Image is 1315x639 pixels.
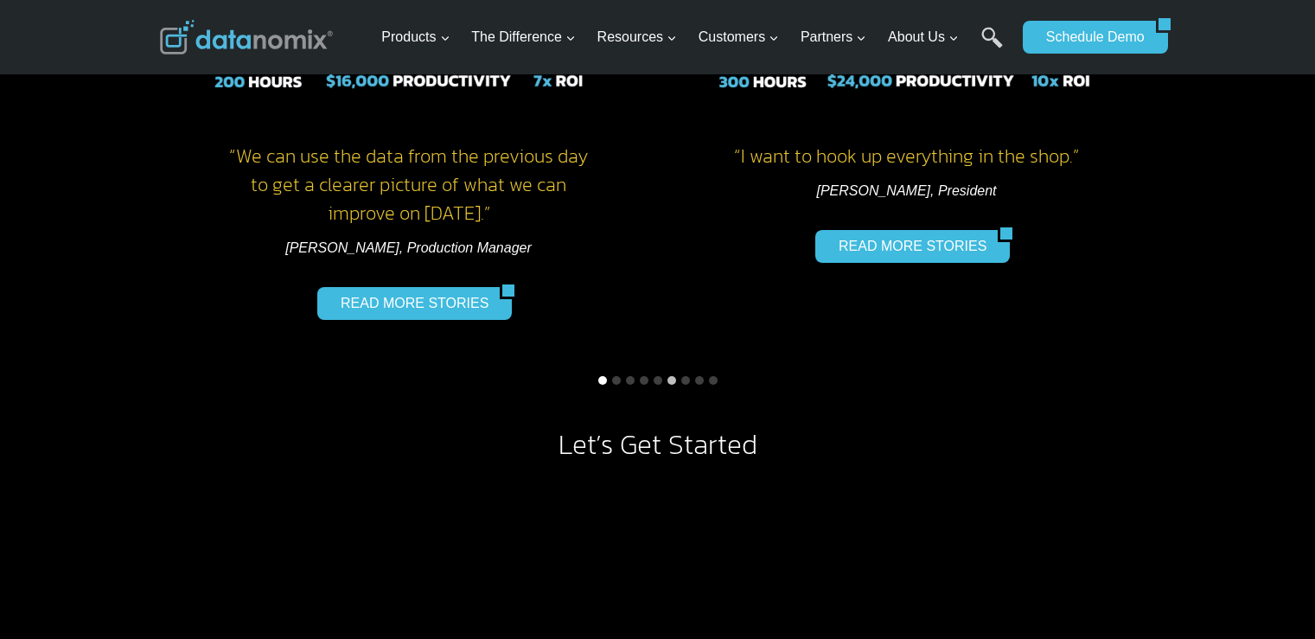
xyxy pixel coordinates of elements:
span: The Difference [471,26,576,48]
ul: Select a slide to show [160,374,1156,387]
button: Go to slide 6 [667,376,676,385]
button: Go to slide 8 [695,376,704,385]
em: [PERSON_NAME], President [816,183,996,198]
button: Go to slide 1 [598,376,607,385]
img: Datanomix [160,20,333,54]
span: Partners [801,26,866,48]
h2: Let’s Get Started [160,431,1156,458]
h4: “ I want to hook up everything in the shop.” [675,142,1139,170]
em: [PERSON_NAME], Production Manager [285,240,532,255]
button: Go to slide 3 [626,376,635,385]
span: About Us [888,26,959,48]
button: Go to slide 9 [709,376,718,385]
a: Schedule Demo [1023,21,1156,54]
button: Go to slide 5 [654,376,662,385]
a: Search [981,27,1003,66]
button: Go to slide 4 [640,376,648,385]
h4: “ We can use the data from the previous day to get a clearer picture of what we can improve on [D... [177,142,641,227]
span: Products [381,26,450,48]
button: Go to slide 2 [612,376,621,385]
button: Go to slide 7 [681,376,690,385]
span: Customers [699,26,779,48]
span: Resources [597,26,677,48]
a: READ MORE STORIES [317,287,500,320]
a: READ MORE STORIES [815,230,998,263]
nav: Primary Navigation [374,10,1014,66]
